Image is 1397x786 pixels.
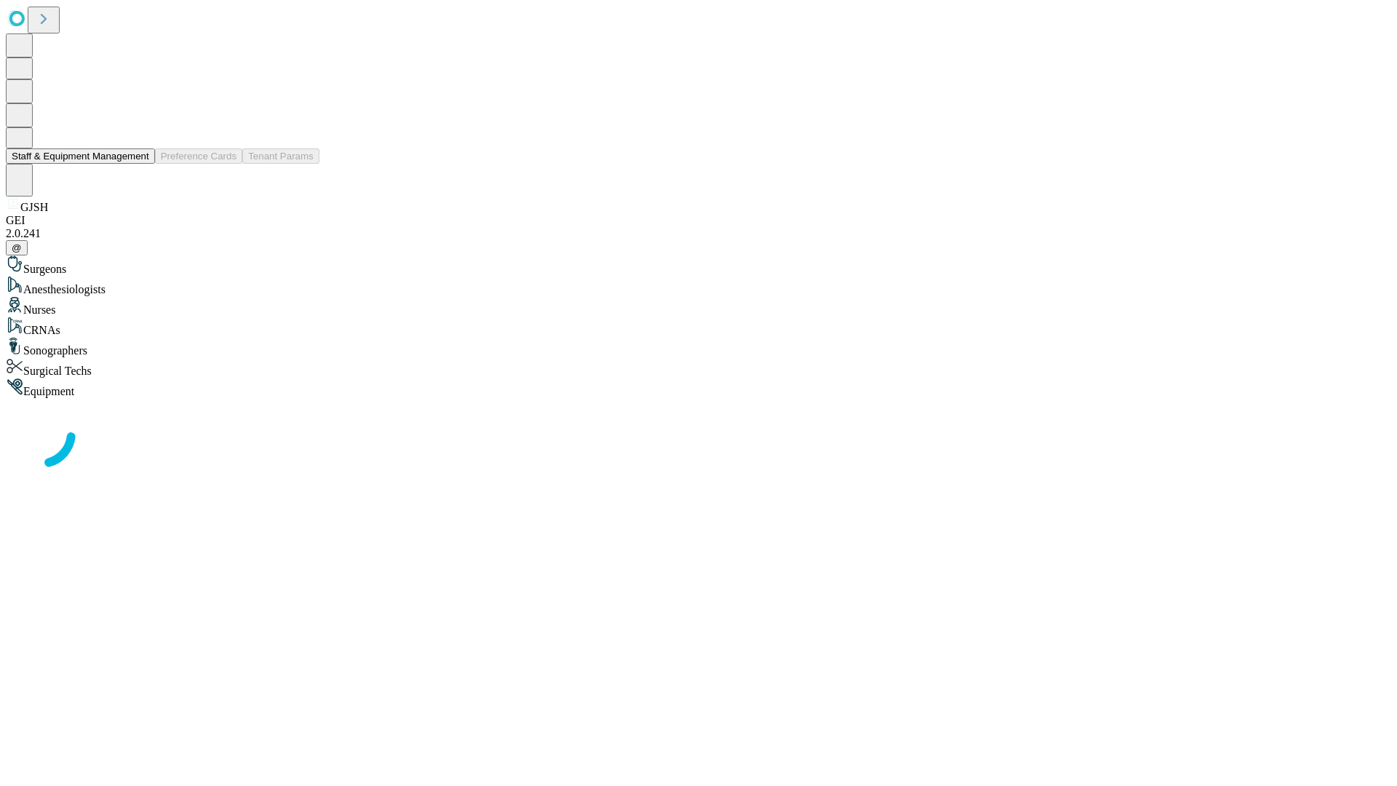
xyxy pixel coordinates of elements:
[6,337,1391,357] div: Sonographers
[6,148,155,164] button: Staff & Equipment Management
[12,242,22,253] span: @
[6,255,1391,276] div: Surgeons
[6,227,1391,240] div: 2.0.241
[242,148,319,164] button: Tenant Params
[6,357,1391,378] div: Surgical Techs
[20,201,48,213] span: GJSH
[6,378,1391,398] div: Equipment
[155,148,242,164] button: Preference Cards
[6,214,1391,227] div: GEI
[6,296,1391,317] div: Nurses
[6,240,28,255] button: @
[6,317,1391,337] div: CRNAs
[6,276,1391,296] div: Anesthesiologists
